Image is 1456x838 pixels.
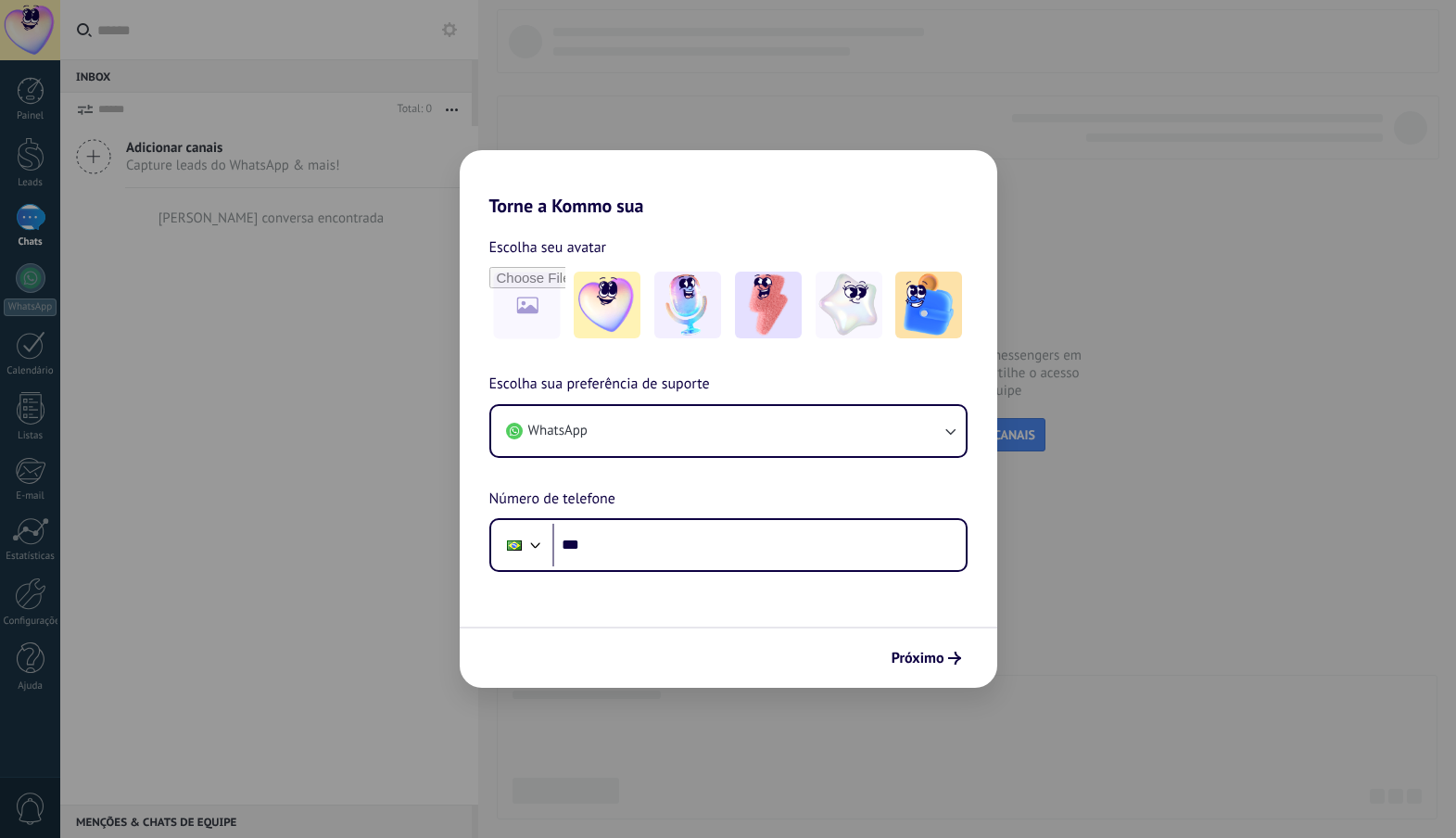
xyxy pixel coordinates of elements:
span: WhatsApp [528,422,588,440]
span: Próximo [892,652,944,665]
img: -5.jpeg [895,272,962,338]
button: Próximo [883,642,969,674]
img: -2.jpeg [654,272,721,338]
img: -3.jpeg [735,272,802,338]
span: Escolha sua preferência de suporte [489,373,710,397]
div: Brazil: + 55 [497,526,532,565]
span: Escolha seu avatar [489,235,607,260]
img: -4.jpeg [816,272,882,338]
span: Número de telefone [489,488,615,512]
h2: Torne a Kommo sua [460,150,997,217]
img: -1.jpeg [574,272,640,338]
button: WhatsApp [491,406,966,456]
